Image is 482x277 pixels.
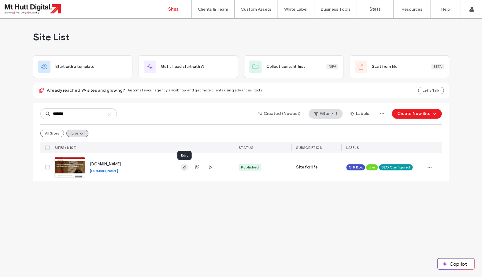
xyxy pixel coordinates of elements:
[401,7,422,12] label: Resources
[33,31,69,43] span: Site List
[372,64,398,70] span: Start from file
[296,164,317,170] span: Site for life
[47,87,125,94] span: Already reached 99 sites and growing?
[161,64,204,70] span: Get a head start with AI
[90,162,121,166] a: [DOMAIN_NAME]
[345,109,375,119] button: Labels
[369,164,375,170] span: Live
[139,55,238,78] div: Get a head start with AI
[392,109,442,119] button: Create New Site
[296,146,322,150] span: Subscription
[14,4,27,10] span: Help
[441,7,450,12] label: Help
[241,164,259,170] div: Published
[55,64,95,70] span: Start with a template
[90,168,118,173] a: [DOMAIN_NAME]
[326,64,338,69] div: New
[54,146,77,150] span: SITES (1/102)
[266,64,305,70] span: Collect content first
[177,151,192,160] div: Edit
[346,146,359,150] span: LABELS
[198,7,228,12] label: Clients & Team
[437,258,474,269] button: Copilot
[349,164,362,170] span: Gift Box
[66,130,88,137] button: Live
[253,109,306,119] button: Created (Newest)
[369,6,381,12] label: Stats
[418,87,444,94] button: Let's Talk
[168,6,179,12] label: Sites
[40,130,64,137] button: All Sites
[309,109,343,119] button: Filter1
[381,164,410,170] span: SEO Configured
[239,146,253,150] span: STATUS
[128,88,262,92] span: Automate your agency's workflow and get more clients using advanced tools
[431,64,444,69] div: Beta
[321,7,350,12] label: Business Tools
[284,7,307,12] label: White Label
[241,7,271,12] label: Custom Assets
[33,55,132,78] div: Start with a template
[244,55,343,78] div: Collect content firstNew
[350,55,449,78] div: Start from fileBeta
